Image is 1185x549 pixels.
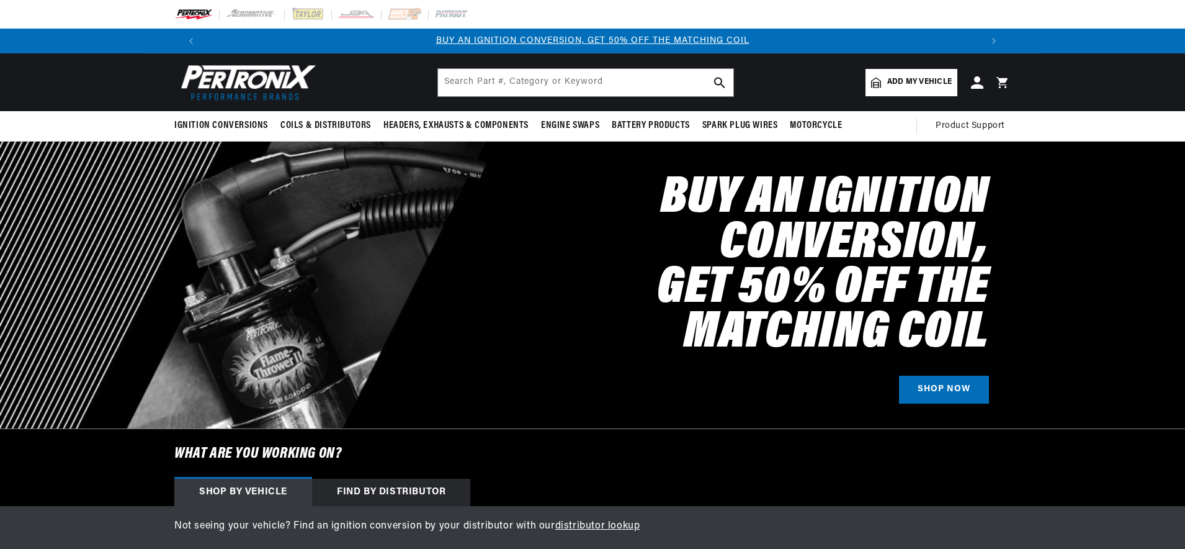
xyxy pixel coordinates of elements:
[174,479,312,506] div: Shop by vehicle
[143,429,1042,479] h6: What are you working on?
[143,29,1042,53] slideshow-component: Translation missing: en.sections.announcements.announcement_bar
[203,34,982,48] div: Announcement
[312,479,470,506] div: Find by Distributor
[174,61,317,104] img: Pertronix
[458,176,989,356] h2: Buy an Ignition Conversion, Get 50% off the Matching Coil
[274,111,377,140] summary: Coils & Distributors
[541,119,599,132] span: Engine Swaps
[790,119,842,132] span: Motorcycle
[706,69,733,96] button: search button
[535,111,606,140] summary: Engine Swaps
[696,111,784,140] summary: Spark Plug Wires
[899,376,989,404] a: SHOP NOW
[612,119,690,132] span: Battery Products
[936,111,1011,141] summary: Product Support
[555,521,640,531] a: distributor lookup
[936,119,1004,133] span: Product Support
[174,119,268,132] span: Ignition Conversions
[179,29,203,53] button: Translation missing: en.sections.announcements.previous_announcement
[174,111,274,140] summary: Ignition Conversions
[203,34,982,48] div: 1 of 3
[784,111,848,140] summary: Motorcycle
[174,519,1011,535] p: Not seeing your vehicle? Find an ignition conversion by your distributor with our
[436,36,749,45] a: BUY AN IGNITION CONVERSION, GET 50% OFF THE MATCHING COIL
[865,69,957,96] a: Add my vehicle
[982,29,1006,53] button: Translation missing: en.sections.announcements.next_announcement
[377,111,535,140] summary: Headers, Exhausts & Components
[606,111,696,140] summary: Battery Products
[383,119,529,132] span: Headers, Exhausts & Components
[438,69,733,96] input: Search Part #, Category or Keyword
[887,76,952,88] span: Add my vehicle
[702,119,778,132] span: Spark Plug Wires
[280,119,371,132] span: Coils & Distributors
